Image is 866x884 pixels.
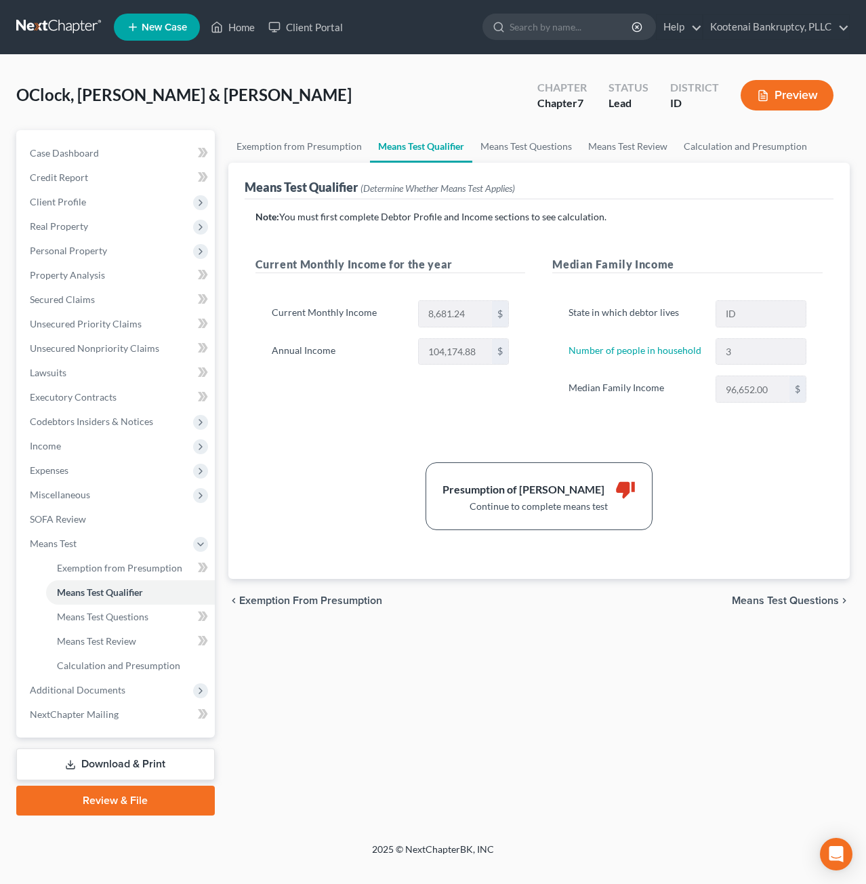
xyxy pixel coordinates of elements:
h5: Current Monthly Income for the year [255,256,526,273]
span: Real Property [30,220,88,232]
div: District [670,80,719,96]
span: Secured Claims [30,294,95,305]
a: Exemption from Presumption [228,130,370,163]
span: Property Analysis [30,269,105,281]
div: $ [492,301,508,327]
a: Means Test Review [580,130,676,163]
span: Income [30,440,61,451]
a: Unsecured Priority Claims [19,312,215,336]
a: Property Analysis [19,263,215,287]
span: Additional Documents [30,684,125,696]
label: Annual Income [265,338,411,365]
input: State [716,301,806,327]
button: Preview [741,80,833,110]
input: 0.00 [419,339,492,365]
a: Secured Claims [19,287,215,312]
a: Means Test Questions [472,130,580,163]
a: Kootenai Bankruptcy, PLLC [703,15,849,39]
div: Chapter [537,96,587,111]
div: Presumption of [PERSON_NAME] [442,482,604,498]
div: Lead [609,96,648,111]
a: Means Test Questions [46,605,215,629]
span: NextChapter Mailing [30,708,119,720]
span: (Determine Whether Means Test Applies) [360,182,515,194]
span: Calculation and Presumption [57,660,180,671]
span: Exemption from Presumption [57,562,182,574]
a: Case Dashboard [19,141,215,165]
span: SOFA Review [30,513,86,525]
span: Codebtors Insiders & Notices [30,416,153,427]
strong: Note: [255,211,279,222]
i: thumb_down [615,479,636,500]
span: Lawsuits [30,367,66,378]
span: Credit Report [30,172,88,183]
label: Median Family Income [562,376,708,403]
span: 7 [577,96,583,109]
a: Review & File [16,786,215,816]
span: Case Dashboard [30,147,99,159]
span: Means Test Review [57,635,136,647]
label: Current Monthly Income [265,300,411,327]
i: chevron_right [839,595,850,606]
a: Exemption from Presumption [46,556,215,580]
span: Exemption from Presumption [239,595,382,606]
div: $ [492,339,508,365]
input: -- [716,339,806,365]
p: You must first complete Debtor Profile and Income sections to see calculation. [255,210,823,224]
div: ID [670,96,719,111]
div: 2025 © NextChapterBK, INC [47,843,819,867]
span: Means Test [30,538,77,549]
input: 0.00 [716,376,789,402]
a: Help [657,15,702,39]
a: Calculation and Presumption [676,130,815,163]
span: Expenses [30,464,68,476]
a: Home [204,15,262,39]
div: Continue to complete means test [442,500,636,513]
a: Credit Report [19,165,215,190]
a: Download & Print [16,748,215,780]
a: Executory Contracts [19,385,215,409]
input: Search by name... [510,14,634,39]
a: Unsecured Nonpriority Claims [19,336,215,361]
a: Lawsuits [19,361,215,385]
span: OClock, [PERSON_NAME] & [PERSON_NAME] [16,85,352,104]
span: Client Profile [30,196,86,207]
span: Means Test Qualifier [57,586,143,598]
a: Means Test Review [46,629,215,654]
span: New Case [142,22,187,33]
a: Means Test Qualifier [370,130,472,163]
a: Client Portal [262,15,350,39]
label: State in which debtor lives [562,300,708,327]
a: NextChapter Mailing [19,702,215,727]
h5: Median Family Income [552,256,823,273]
i: chevron_left [228,595,239,606]
span: Unsecured Nonpriority Claims [30,342,159,354]
a: Means Test Qualifier [46,580,215,605]
span: Means Test Questions [57,611,148,622]
a: SOFA Review [19,507,215,531]
div: $ [789,376,806,402]
div: Chapter [537,80,587,96]
div: Means Test Qualifier [245,179,515,195]
a: Number of people in household [569,344,701,356]
span: Miscellaneous [30,489,90,500]
a: Calculation and Presumption [46,654,215,678]
button: Means Test Questions chevron_right [732,595,850,606]
span: Executory Contracts [30,391,117,403]
div: Open Intercom Messenger [820,838,852,870]
div: Status [609,80,648,96]
span: Personal Property [30,245,107,256]
input: 0.00 [419,301,492,327]
span: Unsecured Priority Claims [30,318,142,329]
span: Means Test Questions [732,595,839,606]
button: chevron_left Exemption from Presumption [228,595,382,606]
